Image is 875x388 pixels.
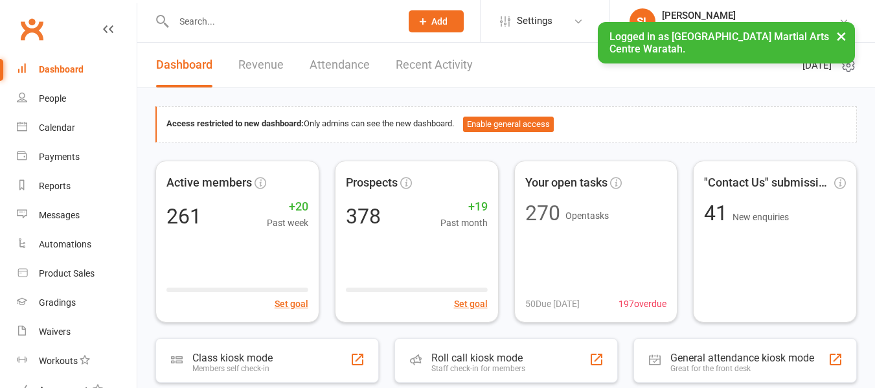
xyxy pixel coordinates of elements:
[704,174,832,192] span: "Contact Us" submissions
[192,352,273,364] div: Class kiosk mode
[267,198,308,216] span: +20
[275,297,308,311] button: Set goal
[431,364,525,373] div: Staff check-in for members
[267,216,308,230] span: Past week
[166,206,201,227] div: 261
[440,198,488,216] span: +19
[346,174,398,192] span: Prospects
[630,8,655,34] div: SL
[619,297,666,311] span: 197 overdue
[454,297,488,311] button: Set goal
[39,210,80,220] div: Messages
[170,12,392,30] input: Search...
[463,117,554,132] button: Enable general access
[17,317,137,347] a: Waivers
[166,117,847,132] div: Only admins can see the new dashboard.
[830,22,853,50] button: ×
[192,364,273,373] div: Members self check-in
[662,21,839,33] div: [GEOGRAPHIC_DATA] [GEOGRAPHIC_DATA]
[17,230,137,259] a: Automations
[39,356,78,366] div: Workouts
[17,55,137,84] a: Dashboard
[17,259,137,288] a: Product Sales
[39,64,84,74] div: Dashboard
[670,352,814,364] div: General attendance kiosk mode
[39,326,71,337] div: Waivers
[39,268,95,279] div: Product Sales
[440,216,488,230] span: Past month
[17,84,137,113] a: People
[733,212,789,222] span: New enquiries
[565,211,609,221] span: Open tasks
[409,10,464,32] button: Add
[525,174,608,192] span: Your open tasks
[17,113,137,143] a: Calendar
[17,347,137,376] a: Workouts
[39,122,75,133] div: Calendar
[17,172,137,201] a: Reports
[166,174,252,192] span: Active members
[609,30,829,55] span: Logged in as [GEOGRAPHIC_DATA] Martial Arts Centre Waratah.
[39,297,76,308] div: Gradings
[662,10,839,21] div: [PERSON_NAME]
[704,201,733,225] span: 41
[39,152,80,162] div: Payments
[670,364,814,373] div: Great for the front desk
[17,288,137,317] a: Gradings
[525,203,560,223] div: 270
[39,239,91,249] div: Automations
[517,6,552,36] span: Settings
[39,181,71,191] div: Reports
[17,143,137,172] a: Payments
[39,93,66,104] div: People
[431,16,448,27] span: Add
[525,297,580,311] span: 50 Due [DATE]
[16,13,48,45] a: Clubworx
[431,352,525,364] div: Roll call kiosk mode
[17,201,137,230] a: Messages
[166,119,304,128] strong: Access restricted to new dashboard:
[346,206,381,227] div: 378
